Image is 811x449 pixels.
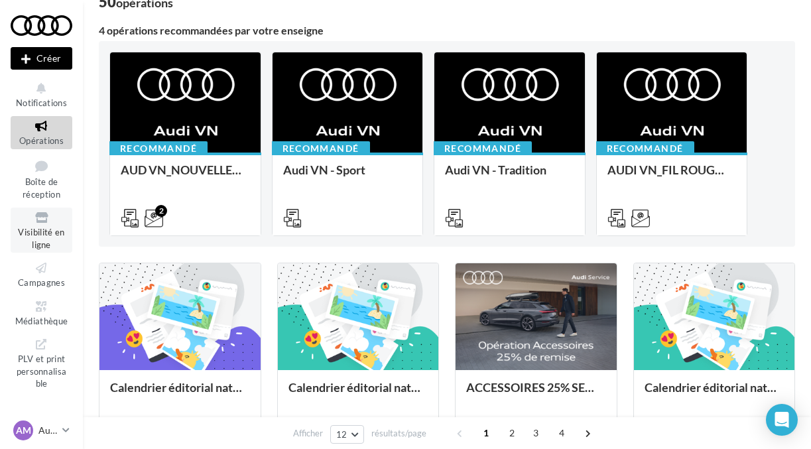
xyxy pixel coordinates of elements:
[11,47,72,70] button: Créer
[607,163,737,190] div: AUDI VN_FIL ROUGE 2025 - A1, Q2, Q3, Q5 et Q4 e-tron
[272,141,370,156] div: Recommandé
[766,404,798,436] div: Open Intercom Messenger
[525,422,546,444] span: 3
[18,227,64,250] span: Visibilité en ligne
[445,163,574,190] div: Audi VN - Tradition
[371,427,426,440] span: résultats/page
[110,381,250,407] div: Calendrier éditorial national : semaine du 08.09 au 14.09
[11,208,72,253] a: Visibilité en ligne
[11,47,72,70] div: Nouvelle campagne
[293,427,323,440] span: Afficher
[38,424,57,437] p: Audi MONTROUGE
[18,277,65,288] span: Campagnes
[23,176,60,200] span: Boîte de réception
[17,351,67,389] span: PLV et print personnalisable
[15,316,68,326] span: Médiathèque
[466,381,606,407] div: ACCESSOIRES 25% SEPTEMBRE - AUDI SERVICE
[551,422,572,444] span: 4
[434,141,532,156] div: Recommandé
[645,381,784,407] div: Calendrier éditorial national : du 02.09 au 09.09
[19,135,64,146] span: Opérations
[283,163,412,190] div: Audi VN - Sport
[99,25,795,36] div: 4 opérations recommandées par votre enseigne
[11,155,72,203] a: Boîte de réception
[16,424,31,437] span: AM
[336,429,347,440] span: 12
[11,258,72,290] a: Campagnes
[501,422,523,444] span: 2
[330,425,364,444] button: 12
[475,422,497,444] span: 1
[11,78,72,111] button: Notifications
[596,141,694,156] div: Recommandé
[121,163,250,190] div: AUD VN_NOUVELLE A6 e-tron
[16,97,67,108] span: Notifications
[11,418,72,443] a: AM Audi MONTROUGE
[11,116,72,149] a: Opérations
[11,334,72,392] a: PLV et print personnalisable
[109,141,208,156] div: Recommandé
[11,296,72,329] a: Médiathèque
[288,381,428,407] div: Calendrier éditorial national : du 02.09 au 15.09
[155,205,167,217] div: 2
